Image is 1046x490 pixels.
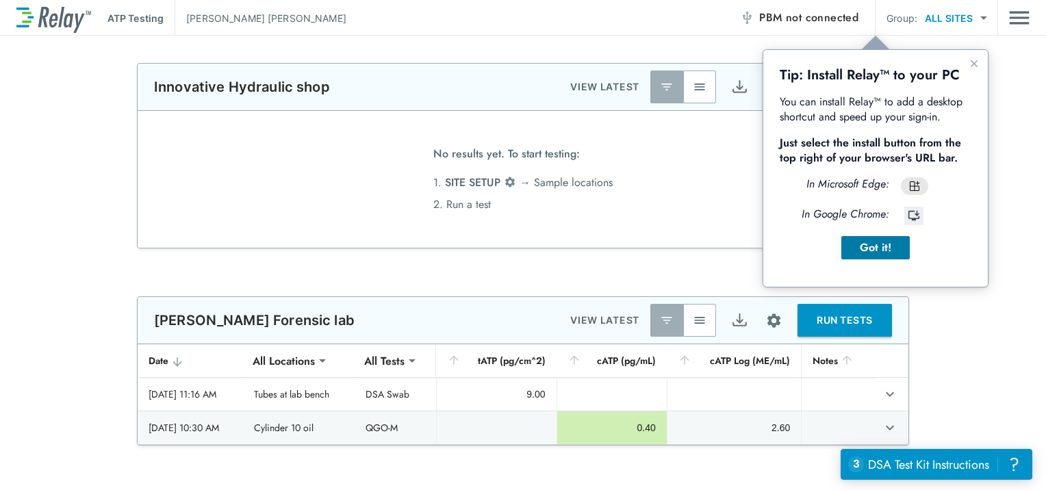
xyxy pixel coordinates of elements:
[243,378,354,411] td: Tubes at lab bench
[1009,5,1030,31] img: Drawer Icon
[568,421,656,435] div: 0.40
[447,352,546,369] div: tATP (pg/cm^2)
[355,347,414,374] div: All Tests
[759,8,858,27] span: PBM
[433,143,580,172] span: No results yet. To start testing:
[138,344,908,445] table: sticky table
[243,411,354,444] td: Cylinder 10 oil
[678,421,791,435] div: 2.60
[723,70,756,103] button: Export
[355,411,436,444] td: QGO-M
[107,11,164,25] p: ATP Testing
[570,79,639,95] p: VIEW LATEST
[693,80,706,94] img: View All
[723,304,756,337] button: Export
[154,79,330,95] p: Innovative Hydraulic shop
[678,352,791,369] div: cATP Log (ME/mL)
[878,383,902,406] button: expand row
[756,302,792,339] button: Site setup
[149,421,232,435] div: [DATE] 10:30 AM
[693,313,706,327] img: View All
[186,11,346,25] p: [PERSON_NAME] [PERSON_NAME]
[813,352,863,369] div: Notes
[878,416,902,439] button: expand row
[886,11,917,25] p: Group:
[798,304,892,337] button: RUN TESTS
[841,449,1032,480] iframe: Resource center
[731,79,748,96] img: Export Icon
[570,312,639,328] p: VIEW LATEST
[149,387,232,401] div: [DATE] 11:16 AM
[16,3,91,33] img: LuminUltra Relay
[660,313,674,327] img: Latest
[765,312,782,329] img: Settings Icon
[154,312,355,328] p: [PERSON_NAME] Forensic lab
[735,4,864,31] button: PBM not connected
[786,10,858,25] span: not connected
[567,352,656,369] div: cATP (pg/mL)
[355,378,436,411] td: DSA Swab
[504,176,516,188] img: Settings Icon
[433,194,613,216] li: 2. Run a test
[445,175,500,190] span: SITE SETUP
[1009,5,1030,31] button: Main menu
[660,80,674,94] img: Latest
[138,344,243,378] th: Date
[740,11,754,25] img: Offline Icon
[763,50,988,287] iframe: tooltip
[243,347,324,374] div: All Locations
[731,312,748,329] img: Export Icon
[433,172,613,194] li: 1. → Sample locations
[756,69,792,105] button: Site setup
[448,387,546,401] div: 9.00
